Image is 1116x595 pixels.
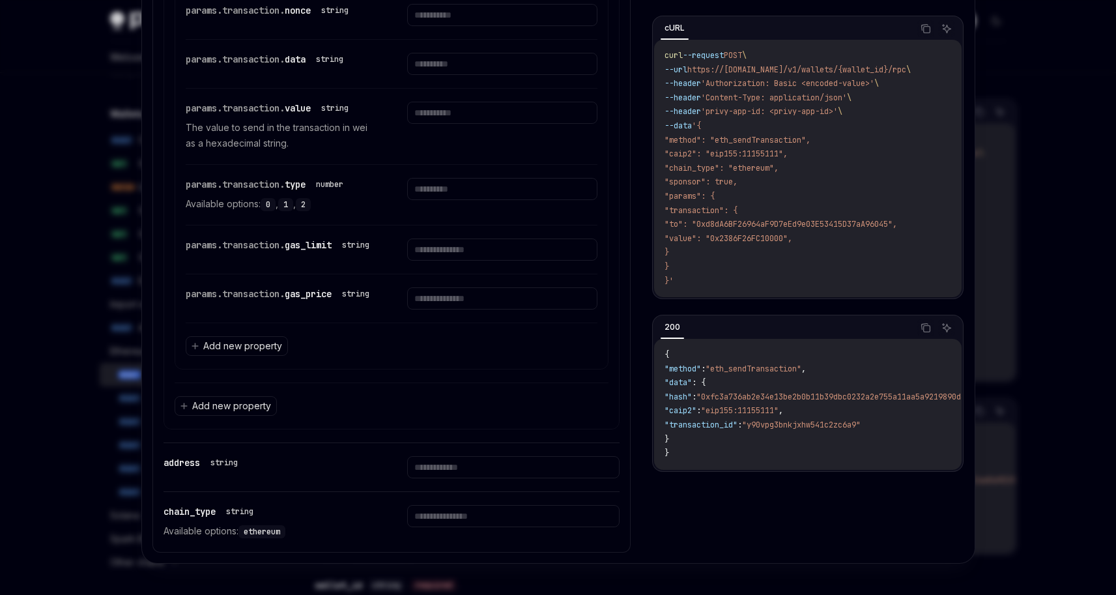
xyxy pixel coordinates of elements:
span: params.transaction. [186,288,285,300]
span: "transaction": { [665,205,737,216]
span: , [779,405,783,416]
span: , [801,364,806,374]
span: 'Authorization: Basic <encoded-value>' [701,78,874,89]
span: params.transaction. [186,239,285,251]
span: POST [724,50,742,61]
div: cURL [661,20,689,36]
span: gas_limit [285,239,332,251]
span: "method": "eth_sendTransaction", [665,135,810,145]
span: \ [906,65,911,75]
span: } [665,261,669,272]
span: : [701,364,706,374]
span: params.transaction. [186,102,285,114]
span: "0xfc3a736ab2e34e13be2b0b11b39dbc0232a2e755a11aa5a9219890d3b2c6c7d8" [696,392,1007,402]
span: data [285,53,306,65]
div: string [226,506,253,517]
span: --header [665,78,701,89]
div: string [316,54,343,65]
span: nonce [285,5,311,16]
span: 'privy-app-id: <privy-app-id>' [701,106,838,117]
span: "value": "0x2386F26FC10000", [665,233,792,244]
span: 'Content-Type: application/json' [701,93,847,103]
span: "transaction_id" [665,420,737,430]
button: Add new property [175,396,277,416]
button: Ask AI [938,319,955,336]
div: string [342,240,369,250]
span: : { [692,377,706,388]
span: value [285,102,311,114]
span: "eip155:11155111" [701,405,779,416]
span: "params": { [665,191,715,201]
button: Ask AI [938,20,955,37]
span: --data [665,121,692,131]
span: --header [665,106,701,117]
span: \ [742,50,747,61]
span: } [665,434,669,444]
span: { [665,349,669,360]
span: \ [847,93,851,103]
div: params.transaction.nonce [186,4,354,17]
span: type [285,179,306,190]
span: "caip2": "eip155:11155111", [665,149,788,159]
span: "to": "0xd8dA6BF26964aF9D7eEd9e03E53415D37aA96045", [665,219,897,229]
span: \ [874,78,879,89]
div: params.transaction.gas_limit [186,239,375,252]
div: string [342,289,369,299]
div: string [210,457,238,468]
span: : [737,420,742,430]
span: "data" [665,377,692,388]
div: params.transaction.gas_price [186,287,375,300]
div: params.transaction.data [186,53,349,66]
div: 200 [661,319,684,335]
span: curl [665,50,683,61]
span: params.transaction. [186,179,285,190]
button: Add new property [186,336,288,356]
div: params.transaction.type [186,178,349,191]
span: 0 [266,199,270,210]
span: params.transaction. [186,5,285,16]
span: params.transaction. [186,53,285,65]
span: : [696,405,701,416]
p: Available options: [164,523,376,539]
div: chain_type [164,505,259,518]
div: address [164,456,243,469]
span: "hash" [665,392,692,402]
div: params.transaction.value [186,102,354,115]
span: "sponsor": true, [665,177,737,187]
p: Available options: , , [186,196,376,212]
span: \ [838,106,842,117]
span: '{ [692,121,701,131]
span: ethereum [244,527,280,537]
span: --url [665,65,687,75]
span: : [692,392,696,402]
span: "y90vpg3bnkjxhw541c2zc6a9" [742,420,861,430]
span: "method" [665,364,701,374]
span: "eth_sendTransaction" [706,364,801,374]
div: number [316,179,343,190]
span: "chain_type": "ethereum", [665,163,779,173]
button: Copy the contents from the code block [917,319,934,336]
span: address [164,457,200,469]
span: "caip2" [665,405,696,416]
button: Copy the contents from the code block [917,20,934,37]
span: gas_price [285,288,332,300]
p: The value to send in the transaction in wei as a hexadecimal string. [186,120,376,151]
span: Add new property [192,399,271,413]
span: } [665,448,669,458]
span: } [665,247,669,257]
span: --request [683,50,724,61]
span: 1 [283,199,288,210]
span: --header [665,93,701,103]
div: string [321,5,349,16]
span: Add new property [203,340,282,353]
span: 2 [301,199,306,210]
span: https://[DOMAIN_NAME]/v1/wallets/{wallet_id}/rpc [687,65,906,75]
div: string [321,103,349,113]
span: }' [665,276,674,286]
span: chain_type [164,506,216,517]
